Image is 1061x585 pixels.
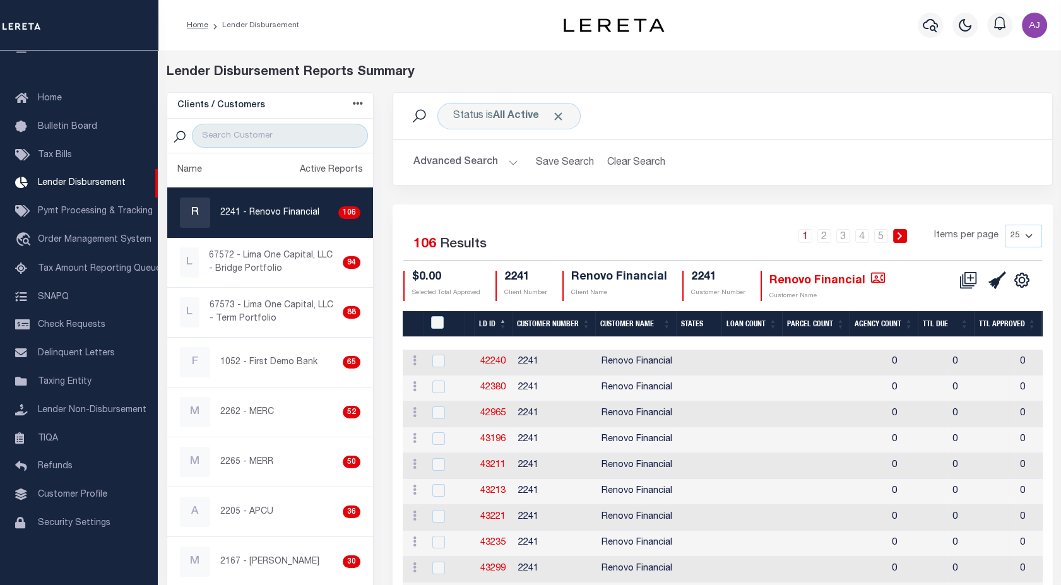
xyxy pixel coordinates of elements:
a: M2265 - MERR50 [167,437,374,487]
td: Renovo Financial [596,350,677,375]
td: Renovo Financial [596,531,677,557]
button: Save Search [528,150,602,175]
div: 30 [343,555,360,568]
p: 2167 - [PERSON_NAME] [220,555,319,569]
td: Renovo Financial [596,375,677,401]
p: Client Name [571,288,667,298]
span: Order Management System [38,235,151,244]
input: Search Customer [192,124,368,148]
td: 0 [947,401,1015,427]
div: F [180,347,210,377]
th: Ttl Approved: activate to sort column ascending [974,311,1041,337]
td: 0 [887,453,947,479]
td: 0 [887,505,947,531]
div: Lender Disbursement Reports Summary [167,63,1053,82]
span: Security Settings [38,519,110,528]
td: Renovo Financial [596,401,677,427]
th: Customer Number: activate to sort column ascending [512,311,595,337]
span: Bulletin Board [38,122,97,131]
td: 2241 [513,531,596,557]
span: Lender Disbursement [38,179,126,187]
span: Refunds [38,462,73,471]
td: 2241 [513,479,596,505]
a: 43221 [480,512,506,521]
th: LD ID: activate to sort column descending [474,311,512,337]
td: 0 [947,479,1015,505]
td: 2241 [513,375,596,401]
p: Client Number [504,288,547,298]
td: 0 [887,531,947,557]
div: A [180,497,210,527]
th: Ttl Due: activate to sort column ascending [918,311,973,337]
span: Taxing Entity [38,377,92,386]
th: Customer Name: activate to sort column ascending [595,311,676,337]
p: Customer Name [769,292,885,301]
a: 4 [855,229,869,243]
td: 2241 [513,427,596,453]
a: Home [187,21,208,29]
a: 42380 [480,383,506,392]
span: Home [38,94,62,103]
a: 3 [836,229,850,243]
a: M2262 - MERC52 [167,387,374,437]
td: 0 [887,557,947,582]
td: Renovo Financial [596,453,677,479]
td: 0 [887,479,947,505]
span: SNAPQ [38,292,69,301]
div: M [180,397,210,427]
th: LDID [424,311,465,337]
span: Tax Amount Reporting Queue [38,264,161,273]
i: travel_explore [15,232,35,249]
p: 67573 - Lima One Capital, LLC - Term Portfolio [210,299,337,326]
div: Name [177,163,202,177]
li: Lender Disbursement [208,20,299,31]
span: Items per page [934,229,999,243]
td: Renovo Financial [596,427,677,453]
td: 0 [947,427,1015,453]
a: 43211 [480,461,506,470]
td: 0 [887,427,947,453]
span: Customer Profile [38,490,107,499]
a: R2241 - Renovo Financial106 [167,188,374,237]
a: 42240 [480,357,506,366]
div: 36 [343,505,360,518]
p: Selected Total Approved [412,288,480,298]
h4: Renovo Financial [769,271,885,288]
a: 43213 [480,487,506,495]
div: L [180,297,200,328]
td: 0 [947,453,1015,479]
div: 50 [343,456,360,468]
div: L [180,247,199,278]
td: 2241 [513,401,596,427]
button: Advanced Search [413,150,518,175]
div: Status is [437,103,581,129]
span: Check Requests [38,321,105,329]
a: 43235 [480,538,506,547]
h4: $0.00 [412,271,480,285]
a: A2205 - APCU36 [167,487,374,536]
div: 52 [343,406,360,418]
span: TIQA [38,434,58,442]
th: Loan Count: activate to sort column ascending [721,311,782,337]
p: 2241 - Renovo Financial [220,206,319,220]
td: Renovo Financial [596,479,677,505]
a: 43196 [480,435,506,444]
p: 67572 - Lima One Capital, LLC - Bridge Portfolio [209,249,337,276]
a: F1052 - First Demo Bank65 [167,338,374,387]
h5: Clients / Customers [177,100,265,111]
a: 5 [874,229,888,243]
a: 42965 [480,409,506,418]
p: 1052 - First Demo Bank [220,356,317,369]
td: Renovo Financial [596,557,677,582]
h4: 2241 [691,271,745,285]
span: Lender Non-Disbursement [38,406,146,415]
td: 2241 [513,453,596,479]
p: 2262 - MERC [220,406,274,419]
div: M [180,447,210,477]
td: 0 [947,505,1015,531]
a: L67573 - Lima One Capital, LLC - Term Portfolio88 [167,288,374,337]
td: 0 [947,557,1015,582]
img: logo-dark.svg [564,18,665,32]
p: Customer Number [691,288,745,298]
div: 94 [343,256,360,269]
